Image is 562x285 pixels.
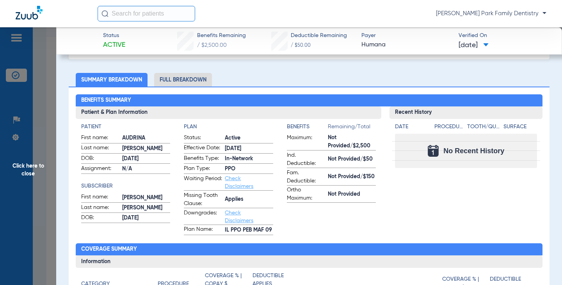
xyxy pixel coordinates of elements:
[328,155,376,163] span: Not Provided/$50
[76,255,542,268] h3: Information
[428,145,439,157] img: Calendar
[434,123,464,134] app-breakdown-title: Procedure
[122,145,170,153] span: [PERSON_NAME]
[467,123,501,131] h4: Tooth/Quad
[328,173,376,181] span: Not Provided/$150
[287,134,325,150] span: Maximum:
[225,134,273,142] span: Active
[389,106,542,119] h3: Recent History
[184,123,273,131] h4: Plan
[395,123,428,131] h4: Date
[328,190,376,198] span: Not Provided
[503,123,537,131] h4: Surface
[81,154,119,164] span: DOB:
[154,73,212,87] li: Full Breakdown
[361,40,452,50] span: Humana
[103,32,125,40] span: Status
[459,41,489,50] span: [DATE]
[184,154,222,164] span: Benefits Type:
[101,10,108,17] img: Search Icon
[184,209,222,225] span: Downgrades:
[225,210,253,223] a: Check Disclaimers
[122,134,170,142] span: AUDRINA
[122,214,170,222] span: [DATE]
[287,169,325,185] span: Fam. Deductible:
[225,226,273,234] span: IL PPO PEB MAF 09
[184,225,222,235] span: Plan Name:
[434,123,464,131] h4: Procedure
[225,145,273,153] span: [DATE]
[225,155,273,163] span: In-Network
[287,186,325,202] span: Ortho Maximum:
[291,32,347,40] span: Deductible Remaining
[503,123,537,134] app-breakdown-title: Surface
[81,165,119,174] span: Assignment:
[184,175,222,190] span: Waiting Period:
[81,182,170,190] h4: Subscriber
[287,123,328,134] app-breakdown-title: Benefits
[225,176,253,189] a: Check Disclaimers
[81,214,119,223] span: DOB:
[184,191,222,208] span: Missing Tooth Clause:
[184,165,222,174] span: Plan Type:
[225,195,273,204] span: Applies
[122,155,170,163] span: [DATE]
[328,123,376,134] span: Remaining/Total
[76,73,148,87] li: Summary Breakdown
[81,123,170,131] h4: Patient
[328,134,376,150] span: Not Provided/$2,500
[122,165,170,173] span: N/A
[395,123,428,134] app-breakdown-title: Date
[436,10,546,18] span: [PERSON_NAME] Park Family Dentistry
[443,147,504,155] span: No Recent History
[291,43,311,48] span: / $50.00
[184,134,222,143] span: Status:
[98,6,195,21] input: Search for patients
[76,106,381,119] h3: Patient & Plan Information
[81,193,119,202] span: First name:
[122,194,170,202] span: [PERSON_NAME]
[81,134,119,143] span: First name:
[287,151,325,168] span: Ind. Deductible:
[76,243,542,256] h2: Coverage Summary
[459,32,549,40] span: Verified On
[16,6,43,19] img: Zuub Logo
[225,165,273,173] span: PPO
[287,123,328,131] h4: Benefits
[76,94,542,107] h2: Benefits Summary
[197,32,246,40] span: Benefits Remaining
[81,204,119,213] span: Last name:
[81,144,119,153] span: Last name:
[197,42,227,48] span: / $2,500.00
[122,204,170,212] span: [PERSON_NAME]
[184,144,222,153] span: Effective Date:
[103,40,125,50] span: Active
[467,123,501,134] app-breakdown-title: Tooth/Quad
[361,32,452,40] span: Payer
